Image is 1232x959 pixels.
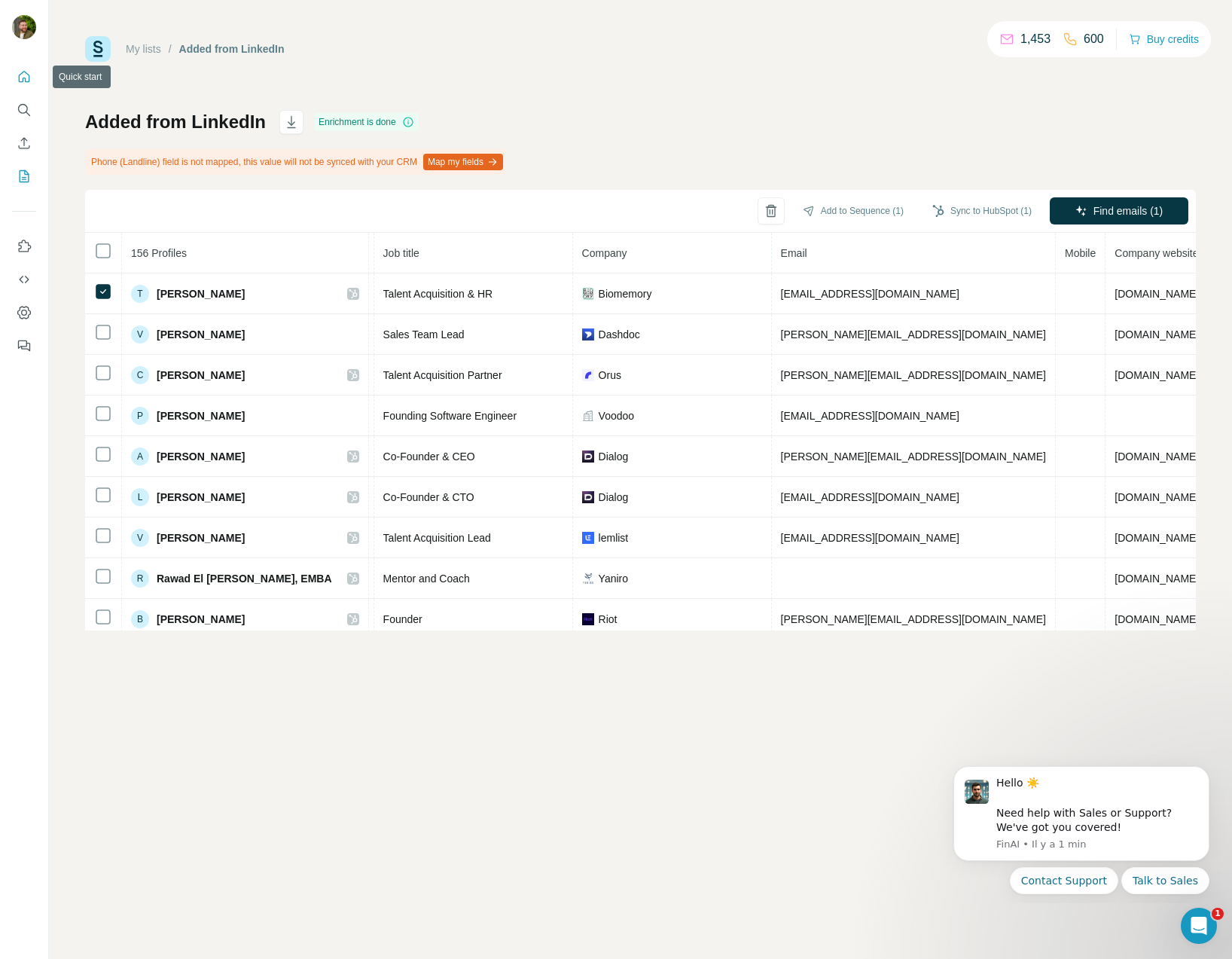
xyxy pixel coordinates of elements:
[781,328,1046,341] span: [PERSON_NAME][EMAIL_ADDRESS][DOMAIN_NAME]
[383,532,491,544] span: Talent Acquisition Lead
[131,247,187,259] span: 156 Profiles
[157,449,245,464] span: [PERSON_NAME]
[599,368,621,383] span: Orus
[781,532,959,544] span: [EMAIL_ADDRESS][DOMAIN_NAME]
[131,529,149,547] div: V
[179,41,285,57] div: Added from LinkedIn
[85,149,506,175] div: Phone (Landline) field is not mapped, this value will not be synced with your CRM
[12,63,36,90] button: Quick start
[157,612,245,627] span: [PERSON_NAME]
[1115,613,1199,625] span: [DOMAIN_NAME]
[582,247,627,259] span: Company
[85,36,111,62] img: Surfe Logo
[599,530,629,545] span: lemlist
[157,327,245,342] span: [PERSON_NAME]
[383,410,517,422] span: Founding Software Engineer
[12,96,36,124] button: Search
[131,366,149,384] div: C
[131,488,149,506] div: L
[599,327,640,342] span: Dashdoc
[12,233,36,260] button: Use Surfe on LinkedIn
[582,532,594,544] img: company-logo
[1115,532,1199,544] span: [DOMAIN_NAME]
[781,369,1046,381] span: [PERSON_NAME][EMAIL_ADDRESS][DOMAIN_NAME]
[1115,491,1199,503] span: [DOMAIN_NAME]
[781,491,959,503] span: [EMAIL_ADDRESS][DOMAIN_NAME]
[157,408,245,423] span: [PERSON_NAME]
[12,266,36,293] button: Use Surfe API
[582,573,594,585] img: company-logo
[1050,197,1188,224] button: Find emails (1)
[383,613,422,625] span: Founder
[131,407,149,425] div: P
[922,200,1042,222] button: Sync to HubSpot (1)
[1129,29,1199,50] button: Buy credits
[12,163,36,190] button: My lists
[131,610,149,628] div: B
[599,490,629,505] span: Dialog
[157,490,245,505] span: [PERSON_NAME]
[383,247,419,259] span: Job title
[423,154,503,170] button: Map my fields
[383,369,502,381] span: Talent Acquisition Partner
[781,450,1046,463] span: [PERSON_NAME][EMAIL_ADDRESS][DOMAIN_NAME]
[582,369,594,381] img: company-logo
[12,130,36,157] button: Enrich CSV
[599,571,628,586] span: Yaniro
[582,328,594,341] img: company-logo
[157,368,245,383] span: [PERSON_NAME]
[599,408,635,423] span: Voodoo
[383,328,465,341] span: Sales Team Lead
[582,491,594,503] img: company-logo
[1115,247,1198,259] span: Company website
[12,332,36,359] button: Feedback
[131,447,149,466] div: A
[582,450,594,463] img: company-logo
[12,299,36,326] button: Dashboard
[126,43,161,55] a: My lists
[781,410,959,422] span: [EMAIL_ADDRESS][DOMAIN_NAME]
[383,573,470,585] span: Mentor and Coach
[781,613,1046,625] span: [PERSON_NAME][EMAIL_ADDRESS][DOMAIN_NAME]
[582,288,594,300] img: company-logo
[1181,908,1217,944] iframe: Intercom live chat
[1093,203,1163,218] span: Find emails (1)
[1115,450,1199,463] span: [DOMAIN_NAME]
[931,753,1232,903] iframe: Intercom notifications message
[131,570,149,588] div: R
[314,113,419,131] div: Enrichment is done
[599,286,652,301] span: Biomemory
[582,613,594,625] img: company-logo
[85,110,266,134] h1: Added from LinkedIn
[792,200,914,222] button: Add to Sequence (1)
[1115,573,1199,585] span: [DOMAIN_NAME]
[1084,30,1104,48] p: 600
[157,571,332,586] span: Rawad El [PERSON_NAME], EMBA
[1115,328,1199,341] span: [DOMAIN_NAME]
[1212,908,1224,920] span: 1
[1020,30,1051,48] p: 1,453
[131,325,149,344] div: V
[157,530,245,545] span: [PERSON_NAME]
[599,612,618,627] span: Riot
[781,247,807,259] span: Email
[781,288,959,300] span: [EMAIL_ADDRESS][DOMAIN_NAME]
[599,449,629,464] span: Dialog
[12,15,36,39] img: Avatar
[1115,369,1199,381] span: [DOMAIN_NAME]
[383,491,474,503] span: Co-Founder & CTO
[383,450,475,463] span: Co-Founder & CEO
[169,41,172,57] li: /
[383,288,493,300] span: Talent Acquisition & HR
[1115,288,1199,300] span: [DOMAIN_NAME]
[1065,247,1096,259] span: Mobile
[157,286,245,301] span: [PERSON_NAME]
[131,285,149,303] div: T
